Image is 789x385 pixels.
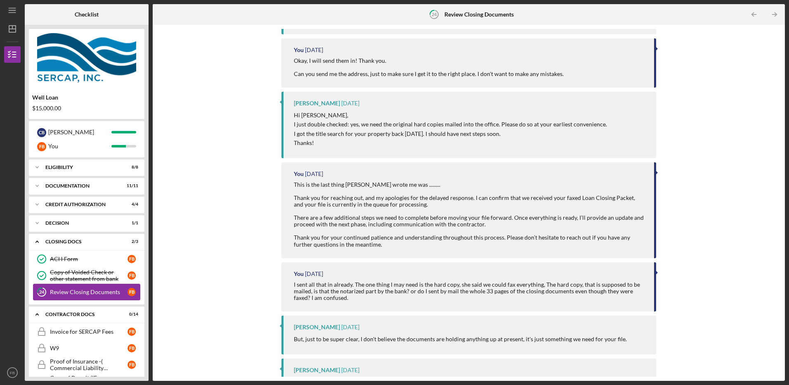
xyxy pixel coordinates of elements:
[123,312,138,317] div: 0 / 14
[37,128,46,137] div: C B
[444,11,514,18] b: Review Closing Documents
[123,221,138,226] div: 1 / 1
[45,165,118,170] div: Eligibility
[294,181,645,248] div: This is the last thing [PERSON_NAME] wrote me was ......... Thank you for reaching out, and my ap...
[33,356,140,373] a: Proof of Insurance -( Commercial Liability Insurance)FB
[294,281,645,301] div: I sent all that in already. The one thing I may need is the hard copy, she said we could fax ever...
[294,100,340,107] div: [PERSON_NAME]
[33,251,140,267] a: ACH FormFB
[50,269,128,282] div: Copy of Voided Check or other statement from bank
[294,324,340,330] div: [PERSON_NAME]
[294,47,304,53] div: You
[50,289,128,295] div: Review Closing Documents
[45,221,118,226] div: Decision
[45,202,118,207] div: CREDIT AUTHORIZATION
[128,288,136,296] div: F B
[432,12,437,17] tspan: 24
[33,267,140,284] a: Copy of Voided Check or other statement from bankFB
[33,340,140,356] a: W9FB
[294,335,627,344] p: But, just to be super clear, I don't believe the documents are holding anything up at present, it...
[294,120,607,129] p: I just double checked: yes, we need the original hard copies mailed into the office. Please do so...
[294,111,607,120] p: Hi [PERSON_NAME],
[128,271,136,280] div: F B
[33,284,140,300] a: 24Review Closing DocumentsFB
[123,239,138,244] div: 2 / 3
[294,367,340,373] div: [PERSON_NAME]
[50,358,128,371] div: Proof of Insurance -( Commercial Liability Insurance)
[128,328,136,336] div: F B
[305,271,323,277] time: 2025-09-24 19:25
[10,371,15,375] text: FB
[294,57,564,77] div: Okay, I will send them in! Thank you. Can you send me the address, just to make sure I get it to ...
[294,271,304,277] div: You
[29,33,144,83] img: Product logo
[50,256,128,262] div: ACH Form
[294,171,304,177] div: You
[45,312,118,317] div: Contractor Docs
[75,11,99,18] b: Checklist
[32,94,141,101] div: Well Loan
[32,105,141,112] div: $15,000.00
[37,142,46,151] div: F B
[4,364,21,381] button: FB
[50,328,128,335] div: Invoice for SERCAP Fees
[294,129,607,138] p: I got the title search for your property back [DATE]. I should have next steps soon.
[45,183,118,188] div: Documentation
[128,344,136,352] div: F B
[128,361,136,369] div: F B
[50,345,128,352] div: W9
[341,324,359,330] time: 2025-09-24 19:17
[39,290,45,295] tspan: 24
[123,183,138,188] div: 11 / 11
[305,171,323,177] time: 2025-09-24 19:27
[48,125,111,139] div: [PERSON_NAME]
[341,100,359,107] time: 2025-09-26 15:14
[123,165,138,170] div: 8 / 8
[123,202,138,207] div: 4 / 4
[128,255,136,263] div: F B
[33,323,140,340] a: Invoice for SERCAP FeesFB
[305,47,323,53] time: 2025-09-26 20:06
[48,139,111,153] div: You
[341,367,359,373] time: 2025-09-24 19:15
[294,138,607,147] p: Thanks!
[45,239,118,244] div: CLOSING DOCS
